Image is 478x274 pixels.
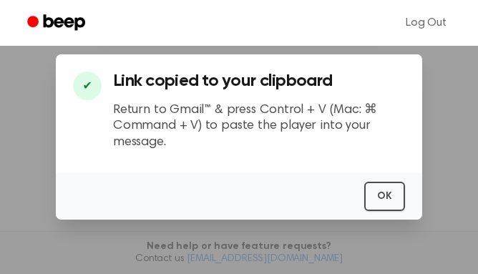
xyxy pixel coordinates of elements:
p: Return to Gmail™ & press Control + V (Mac: ⌘ Command + V) to paste the player into your message. [113,102,405,151]
button: OK [364,182,405,211]
div: ✔ [73,72,102,100]
a: Beep [17,9,98,37]
h3: Link copied to your clipboard [113,72,405,91]
a: Log Out [391,6,461,40]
